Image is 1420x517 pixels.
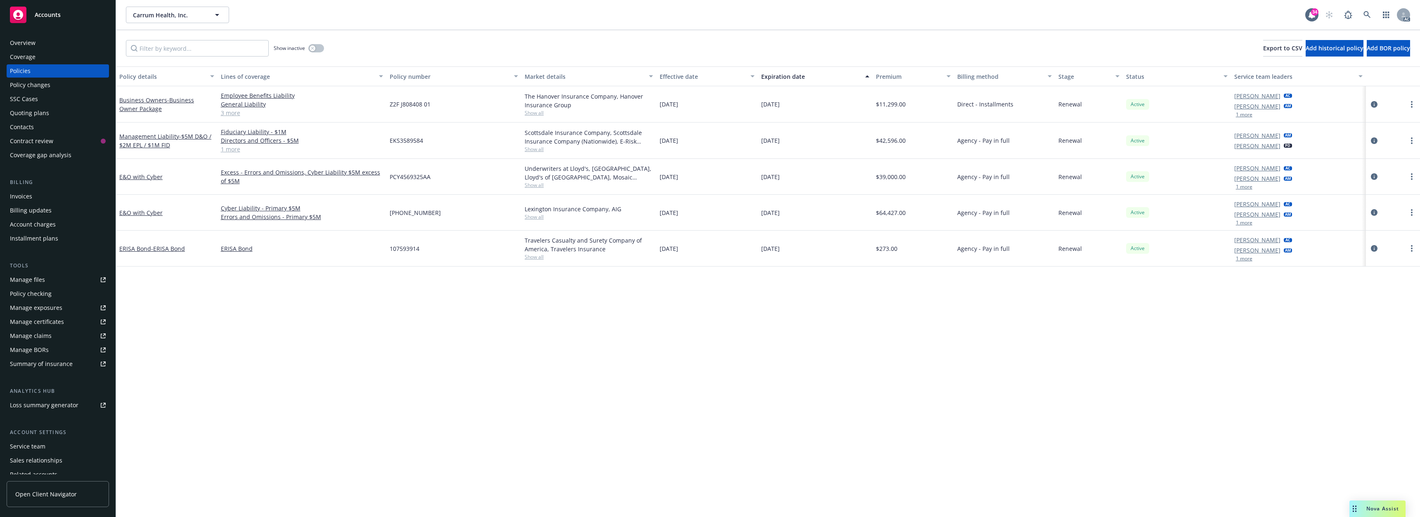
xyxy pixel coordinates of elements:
[7,232,109,245] a: Installment plans
[7,454,109,467] a: Sales relationships
[525,253,653,260] span: Show all
[10,399,78,412] div: Loss summary generator
[1263,44,1302,52] span: Export to CSV
[957,100,1013,109] span: Direct - Installments
[221,168,383,185] a: Excess - Errors and Omissions, Cyber Liability $5M excess of $5M
[1234,246,1280,255] a: [PERSON_NAME]
[390,172,431,181] span: PCY4569325AA
[1058,208,1082,217] span: Renewal
[221,204,383,212] a: Cyber Liability - Primary $5M
[761,72,860,81] div: Expiration date
[1129,101,1146,108] span: Active
[1340,7,1356,23] a: Report a Bug
[761,172,780,181] span: [DATE]
[390,100,431,109] span: Z2F J808408 01
[1236,220,1252,225] button: 1 more
[1234,72,1354,81] div: Service team leaders
[525,213,653,220] span: Show all
[957,244,1010,253] span: Agency - Pay in full
[10,329,52,342] div: Manage claims
[660,72,745,81] div: Effective date
[876,208,906,217] span: $64,427.00
[1407,99,1417,109] a: more
[10,135,53,148] div: Contract review
[876,136,906,145] span: $42,596.00
[119,209,163,217] a: E&O with Cyber
[1407,172,1417,182] a: more
[221,244,383,253] a: ERISA Bond
[7,78,109,92] a: Policy changes
[1236,256,1252,261] button: 1 more
[10,232,58,245] div: Installment plans
[1058,172,1082,181] span: Renewal
[1369,208,1379,217] a: circleInformation
[7,92,109,106] a: SSC Cases
[126,40,269,57] input: Filter by keyword...
[35,12,61,18] span: Accounts
[10,315,64,328] div: Manage certificates
[390,208,441,217] span: [PHONE_NUMBER]
[957,208,1010,217] span: Agency - Pay in full
[876,172,906,181] span: $39,000.00
[10,468,57,481] div: Related accounts
[7,329,109,342] a: Manage claims
[7,387,109,395] div: Analytics hub
[1367,44,1410,52] span: Add BOR policy
[10,36,35,50] div: Overview
[221,91,383,100] a: Employee Benefits Liability
[873,66,954,86] button: Premium
[221,127,383,136] a: Fiduciary Liability - $1M
[1234,164,1280,172] a: [PERSON_NAME]
[15,490,77,498] span: Open Client Navigator
[1129,209,1146,216] span: Active
[133,11,204,19] span: Carrum Health, Inc.
[1234,210,1280,219] a: [PERSON_NAME]
[221,72,374,81] div: Lines of coverage
[1321,7,1337,23] a: Start snowing
[1129,137,1146,144] span: Active
[525,182,653,189] span: Show all
[876,100,906,109] span: $11,299.00
[10,106,49,120] div: Quoting plans
[1369,99,1379,109] a: circleInformation
[1234,142,1280,150] a: [PERSON_NAME]
[221,145,383,153] a: 1 more
[10,287,52,300] div: Policy checking
[7,204,109,217] a: Billing updates
[1359,7,1375,23] a: Search
[1369,243,1379,253] a: circleInformation
[218,66,386,86] button: Lines of coverage
[1407,243,1417,253] a: more
[1366,505,1399,512] span: Nova Assist
[7,343,109,356] a: Manage BORs
[1311,8,1318,16] div: 34
[761,136,780,145] span: [DATE]
[758,66,873,86] button: Expiration date
[660,208,678,217] span: [DATE]
[660,136,678,145] span: [DATE]
[390,72,509,81] div: Policy number
[7,287,109,300] a: Policy checking
[10,343,49,356] div: Manage BORs
[7,218,109,231] a: Account charges
[119,72,205,81] div: Policy details
[1058,136,1082,145] span: Renewal
[1126,72,1219,81] div: Status
[274,45,305,52] span: Show inactive
[7,120,109,134] a: Contacts
[119,173,163,181] a: E&O with Cyber
[7,36,109,50] a: Overview
[7,301,109,314] a: Manage exposures
[525,128,653,146] div: Scottsdale Insurance Company, Scottsdale Insurance Company (Nationwide), E-Risk Services, RT Spec...
[525,164,653,182] div: Underwriters at Lloyd's, [GEOGRAPHIC_DATA], Lloyd's of [GEOGRAPHIC_DATA], Mosaic Americas Insuran...
[1123,66,1231,86] button: Status
[1369,172,1379,182] a: circleInformation
[1231,66,1366,86] button: Service team leaders
[10,120,34,134] div: Contacts
[525,92,653,109] div: The Hanover Insurance Company, Hanover Insurance Group
[119,96,194,113] span: - Business Owner Package
[1369,136,1379,146] a: circleInformation
[7,106,109,120] a: Quoting plans
[7,428,109,437] div: Account settings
